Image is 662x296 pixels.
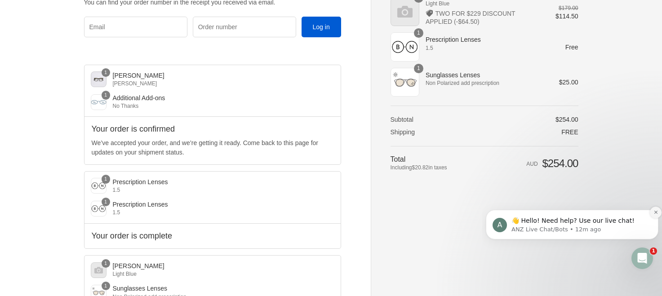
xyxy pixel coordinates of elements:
[193,17,296,37] input: Order number
[92,138,333,157] p: We’ve accepted your order, and we’re getting it ready. Come back to this page for updates on your...
[555,13,578,20] span: $114.50
[426,79,543,87] span: Non Polarized add prescription
[113,285,167,292] span: Sunglasses Lenses
[542,157,578,169] span: $254.00
[84,17,187,37] input: Email
[102,175,110,183] span: 1
[631,247,653,269] iframe: Intercom live chat
[113,262,164,269] span: [PERSON_NAME]
[91,71,107,87] img: Harvey - Rose Crystal
[91,262,107,278] img: Dustin - Light Blue
[414,28,423,38] span: 1
[426,10,515,25] span: TWO FOR $229 DISCOUNT APPLIED (-$64.50)
[565,44,578,51] span: Free
[91,201,107,216] img: Prescription Lenses - 1.5
[391,163,481,172] span: Including in taxes
[113,102,312,110] div: No Thanks
[113,186,313,194] div: 1.5
[559,79,578,86] span: $25.00
[426,35,543,44] span: Prescription Lenses
[113,80,312,88] div: [PERSON_NAME]
[650,247,657,255] span: 1
[92,124,333,134] h2: Your order is confirmed
[113,201,168,208] span: Prescription Lenses
[102,68,110,77] span: 1
[426,71,543,79] span: Sunglasses Lenses
[561,128,578,136] span: Free
[412,164,429,171] span: $20.82
[302,17,341,37] button: Log in
[414,64,423,73] span: 1
[91,178,107,194] img: Prescription Lenses - 1.5
[526,161,538,167] span: AUD
[482,191,662,272] iframe: Intercom notifications message
[555,116,578,123] span: $254.00
[113,178,168,186] span: Prescription Lenses
[102,259,110,268] span: 1
[391,68,419,97] img: Sunglasses Lenses - Non Polarized add prescription
[102,91,110,99] span: 1
[91,94,107,110] img: Additional Add-ons - No Thanks
[113,94,165,102] span: Additional Add-ons
[102,282,110,290] span: 1
[559,5,578,11] del: $179.00
[113,208,313,216] div: 1.5
[113,270,318,278] div: Light Blue
[391,155,406,163] span: Total
[391,115,481,124] th: Subtotal
[102,198,110,206] span: 1
[92,231,333,241] h2: Your order is complete
[391,32,419,61] img: Prescription Lenses - 1.5
[426,44,543,52] span: 1.5
[113,72,164,79] span: [PERSON_NAME]
[391,128,415,136] span: Shipping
